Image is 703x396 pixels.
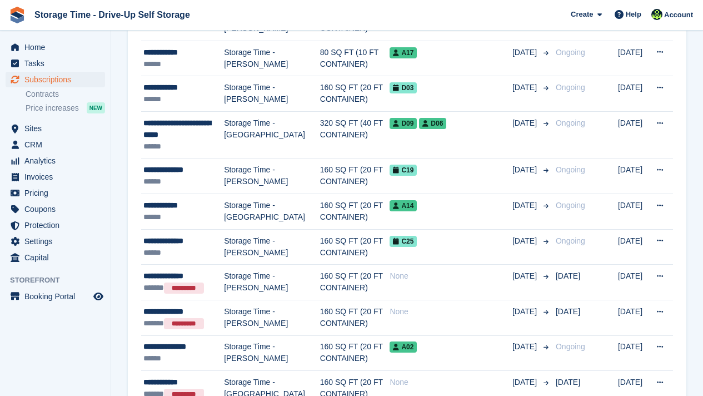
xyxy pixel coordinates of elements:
[6,56,105,71] a: menu
[92,290,105,303] a: Preview store
[6,169,105,185] a: menu
[512,341,539,353] span: [DATE]
[24,169,91,185] span: Invoices
[24,39,91,55] span: Home
[512,270,539,282] span: [DATE]
[6,72,105,87] a: menu
[6,289,105,304] a: menu
[618,159,650,194] td: [DATE]
[571,9,593,20] span: Create
[556,236,585,245] span: Ongoing
[26,89,105,100] a: Contracts
[390,165,417,176] span: C19
[618,76,650,112] td: [DATE]
[224,265,320,300] td: Storage Time - [PERSON_NAME]
[6,201,105,217] a: menu
[618,111,650,159] td: [DATE]
[556,83,585,92] span: Ongoing
[24,185,91,201] span: Pricing
[224,159,320,194] td: Storage Time - [PERSON_NAME]
[512,235,539,247] span: [DATE]
[618,335,650,371] td: [DATE]
[320,41,390,76] td: 80 SQ FT (10 FT CONTAINER)
[320,265,390,300] td: 160 SQ FT (20 FT CONTAINER)
[9,7,26,23] img: stora-icon-8386f47178a22dfd0bd8f6a31ec36ba5ce8667c1dd55bd0f319d3a0aa187defe.svg
[224,229,320,265] td: Storage Time - [PERSON_NAME]
[6,185,105,201] a: menu
[6,39,105,55] a: menu
[6,217,105,233] a: menu
[512,47,539,58] span: [DATE]
[556,165,585,174] span: Ongoing
[556,48,585,57] span: Ongoing
[6,250,105,265] a: menu
[24,72,91,87] span: Subscriptions
[556,201,585,210] span: Ongoing
[320,300,390,335] td: 160 SQ FT (20 FT CONTAINER)
[390,270,512,282] div: None
[6,121,105,136] a: menu
[618,265,650,300] td: [DATE]
[24,250,91,265] span: Capital
[320,335,390,371] td: 160 SQ FT (20 FT CONTAINER)
[24,201,91,217] span: Coupons
[224,194,320,230] td: Storage Time - [GEOGRAPHIC_DATA]
[618,300,650,335] td: [DATE]
[556,342,585,351] span: Ongoing
[24,121,91,136] span: Sites
[224,111,320,159] td: Storage Time - [GEOGRAPHIC_DATA]
[512,200,539,211] span: [DATE]
[556,118,585,127] span: Ongoing
[618,41,650,76] td: [DATE]
[87,102,105,113] div: NEW
[24,217,91,233] span: Protection
[26,103,79,113] span: Price increases
[390,200,417,211] span: A14
[224,41,320,76] td: Storage Time - [PERSON_NAME]
[24,56,91,71] span: Tasks
[320,229,390,265] td: 160 SQ FT (20 FT CONTAINER)
[30,6,195,24] a: Storage Time - Drive-Up Self Storage
[224,335,320,371] td: Storage Time - [PERSON_NAME]
[390,118,417,129] span: D09
[24,234,91,249] span: Settings
[512,377,539,388] span: [DATE]
[10,275,111,286] span: Storefront
[390,236,417,247] span: C25
[556,307,580,316] span: [DATE]
[390,377,512,388] div: None
[390,82,417,93] span: D03
[224,76,320,112] td: Storage Time - [PERSON_NAME]
[6,153,105,169] a: menu
[618,194,650,230] td: [DATE]
[512,164,539,176] span: [DATE]
[320,76,390,112] td: 160 SQ FT (20 FT CONTAINER)
[512,306,539,318] span: [DATE]
[512,117,539,129] span: [DATE]
[664,9,693,21] span: Account
[6,137,105,152] a: menu
[618,229,650,265] td: [DATE]
[556,271,580,280] span: [DATE]
[24,137,91,152] span: CRM
[651,9,662,20] img: Laaibah Sarwar
[512,82,539,93] span: [DATE]
[320,194,390,230] td: 160 SQ FT (20 FT CONTAINER)
[390,341,417,353] span: A02
[24,153,91,169] span: Analytics
[26,102,105,114] a: Price increases NEW
[390,47,417,58] span: A17
[24,289,91,304] span: Booking Portal
[390,306,512,318] div: None
[626,9,641,20] span: Help
[556,378,580,387] span: [DATE]
[320,111,390,159] td: 320 SQ FT (40 FT CONTAINER)
[320,159,390,194] td: 160 SQ FT (20 FT CONTAINER)
[6,234,105,249] a: menu
[224,300,320,335] td: Storage Time - [PERSON_NAME]
[419,118,446,129] span: D06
